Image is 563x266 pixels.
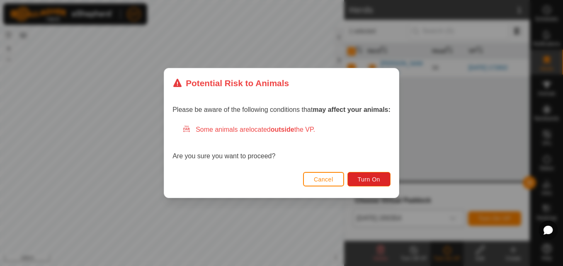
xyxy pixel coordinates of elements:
[271,126,294,133] strong: outside
[172,77,289,89] div: Potential Risk to Animals
[313,106,391,113] strong: may affect your animals:
[358,176,380,183] span: Turn On
[172,125,391,161] div: Are you sure you want to proceed?
[249,126,315,133] span: located the VP.
[172,106,391,113] span: Please be aware of the following conditions that
[314,176,333,183] span: Cancel
[303,172,344,186] button: Cancel
[182,125,391,135] div: Some animals are
[347,172,391,186] button: Turn On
